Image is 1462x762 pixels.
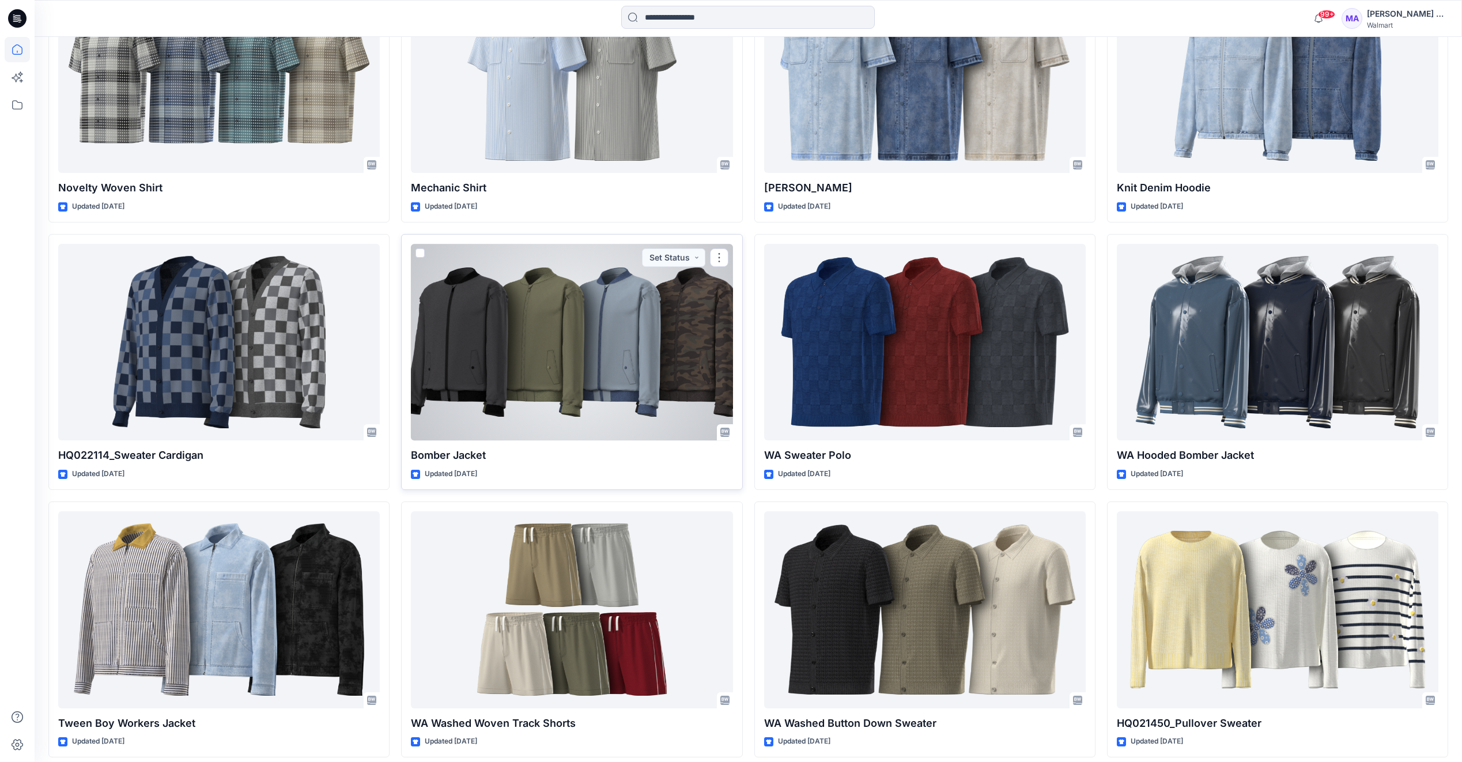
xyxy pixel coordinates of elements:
[764,244,1086,440] a: WA Sweater Polo
[764,511,1086,708] a: WA Washed Button Down Sweater
[58,447,380,463] p: HQ022114_Sweater Cardigan
[778,735,830,748] p: Updated [DATE]
[58,244,380,440] a: HQ022114_Sweater Cardigan
[1117,511,1438,708] a: HQ021450_Pullover Sweater
[58,715,380,731] p: Tween Boy Workers Jacket
[58,511,380,708] a: Tween Boy Workers Jacket
[1131,468,1183,480] p: Updated [DATE]
[425,468,477,480] p: Updated [DATE]
[1117,447,1438,463] p: WA Hooded Bomber Jacket
[72,201,124,213] p: Updated [DATE]
[1318,10,1335,19] span: 99+
[1367,21,1448,29] div: Walmart
[764,180,1086,196] p: [PERSON_NAME]
[425,201,477,213] p: Updated [DATE]
[764,715,1086,731] p: WA Washed Button Down Sweater
[411,180,732,196] p: Mechanic Shirt
[411,511,732,708] a: WA Washed Woven Track Shorts
[411,447,732,463] p: Bomber Jacket
[1367,7,1448,21] div: [PERSON_NAME] Au-[PERSON_NAME]
[1342,8,1362,29] div: MA
[778,201,830,213] p: Updated [DATE]
[411,244,732,440] a: Bomber Jacket
[411,715,732,731] p: WA Washed Woven Track Shorts
[1131,735,1183,748] p: Updated [DATE]
[1131,201,1183,213] p: Updated [DATE]
[1117,715,1438,731] p: HQ021450_Pullover Sweater
[1117,244,1438,440] a: WA Hooded Bomber Jacket
[764,447,1086,463] p: WA Sweater Polo
[72,468,124,480] p: Updated [DATE]
[778,468,830,480] p: Updated [DATE]
[72,735,124,748] p: Updated [DATE]
[58,180,380,196] p: Novelty Woven Shirt
[1117,180,1438,196] p: Knit Denim Hoodie
[425,735,477,748] p: Updated [DATE]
